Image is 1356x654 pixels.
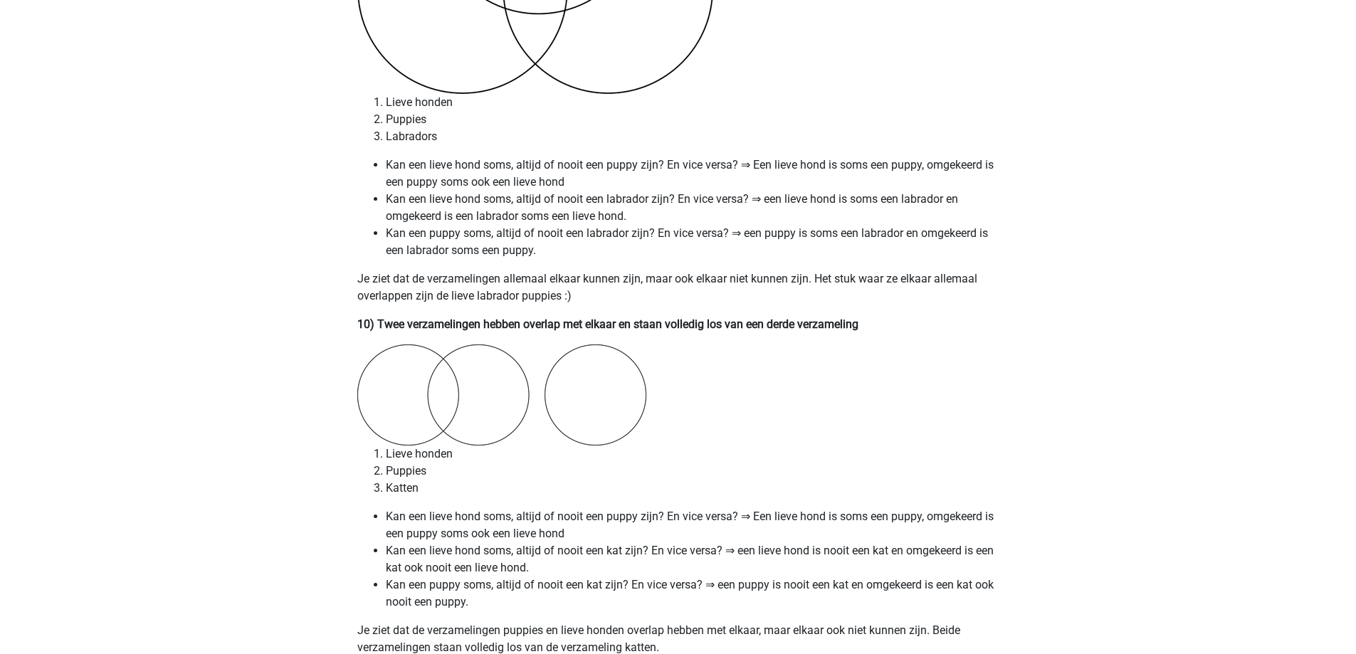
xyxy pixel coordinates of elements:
[386,191,999,225] li: Kan een lieve hond soms, altijd of nooit een labrador zijn? En vice versa? ⇒ een lieve hond is so...
[386,463,999,480] li: Puppies
[386,576,999,611] li: Kan een puppy soms, altijd of nooit een kat zijn? En vice versa? ⇒ een puppy is nooit een kat en ...
[386,94,999,111] li: Lieve honden
[357,317,858,331] b: 10) Twee verzamelingen hebben overlap met elkaar en staan volledig los van een derde verzameling
[357,344,713,445] img: venn-diagrams11.png
[386,111,999,128] li: Puppies
[386,508,999,542] li: Kan een lieve hond soms, altijd of nooit een puppy zijn? En vice versa? ⇒ Een lieve hond is soms ...
[386,445,999,463] li: Lieve honden
[386,480,999,497] li: Katten
[386,542,999,576] li: Kan een lieve hond soms, altijd of nooit een kat zijn? En vice versa? ⇒ een lieve hond is nooit e...
[357,270,999,305] p: Je ziet dat de verzamelingen allemaal elkaar kunnen zijn, maar ook elkaar niet kunnen zijn. Het s...
[386,225,999,259] li: Kan een puppy soms, altijd of nooit een labrador zijn? En vice versa? ⇒ een puppy is soms een lab...
[386,157,999,191] li: Kan een lieve hond soms, altijd of nooit een puppy zijn? En vice versa? ⇒ Een lieve hond is soms ...
[386,128,999,145] li: Labradors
